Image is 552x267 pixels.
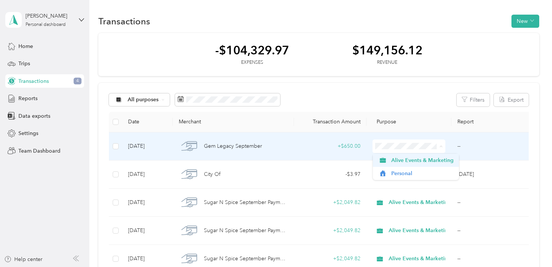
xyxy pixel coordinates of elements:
span: Trips [18,60,30,67]
div: + $2,049.82 [300,226,361,235]
th: Merchant [173,112,294,132]
td: [DATE] [122,217,173,245]
span: 4 [74,78,81,84]
div: [PERSON_NAME] [26,12,72,20]
button: Filters [457,93,490,106]
span: Transactions [18,77,49,85]
div: + $650.00 [300,142,361,150]
button: New [511,15,539,28]
td: -- [451,217,532,245]
img: Sugar N Spice September Payment 3 [181,195,197,210]
span: Alive Events & Marketing [389,198,451,207]
span: Data exports [18,112,50,120]
span: Alive Events & Marketing [389,255,451,263]
img: Gem Legacy September [181,138,197,154]
span: Purpose [373,118,396,125]
img: Sugar N Spice September Payment 1 [181,251,197,267]
div: $149,156.12 [352,43,422,57]
div: + $2,049.82 [300,198,361,207]
div: Personal dashboard [26,22,66,27]
td: [DATE] [122,160,173,189]
span: Sugar N Spice September Payment 2 [204,226,288,235]
span: Sugar N Spice September Payment 3 [204,198,288,207]
span: City Of [204,170,220,178]
img: Sugar N Spice September Payment 2 [181,223,197,238]
button: Export [494,93,529,106]
img: City Of [181,166,197,182]
div: + $2,049.82 [300,255,361,263]
h1: Transactions [98,17,150,25]
span: Home [18,42,33,50]
td: -- [451,132,532,160]
div: Expenses [215,59,289,66]
span: Sugar N Spice September Payment 1 [204,255,288,263]
span: Settings [18,129,38,137]
button: Help center [4,255,42,263]
th: Date [122,112,173,132]
span: All purposes [128,97,159,102]
div: - $3.97 [300,170,361,178]
span: Reports [18,94,38,102]
th: Transaction Amount [294,112,367,132]
span: Team Dashboard [18,147,60,155]
td: Aug 2025 [451,160,532,189]
span: Personal [391,169,454,177]
iframe: Everlance-gr Chat Button Frame [510,225,552,267]
div: -$104,329.97 [215,43,289,57]
span: Alive Events & Marketing [391,156,454,164]
span: Alive Events & Marketing [389,226,451,235]
td: [DATE] [122,189,173,217]
th: Report [451,112,532,132]
td: [DATE] [122,132,173,160]
td: -- [451,189,532,217]
span: Gem Legacy September [204,142,262,150]
div: Revenue [352,59,422,66]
